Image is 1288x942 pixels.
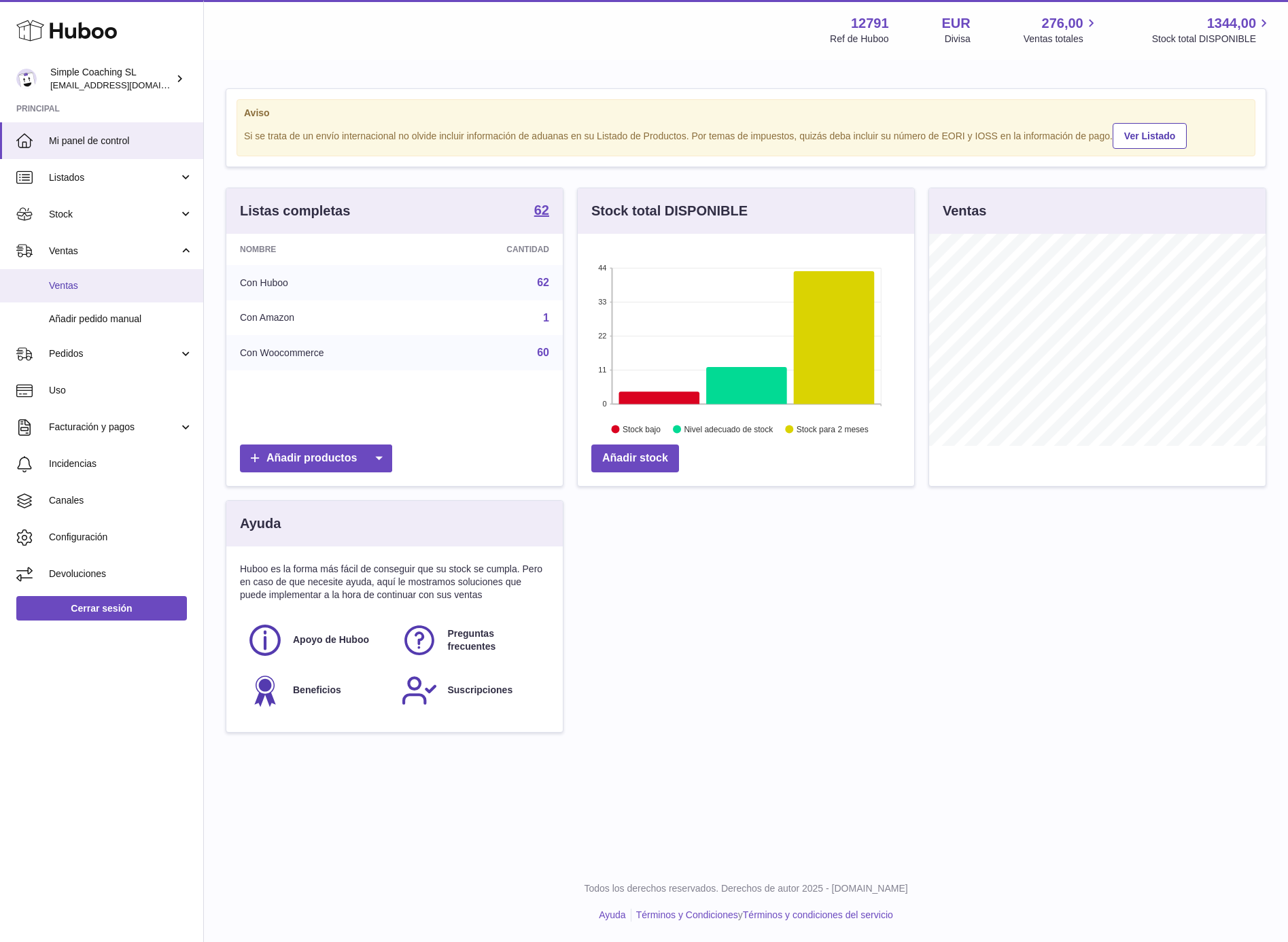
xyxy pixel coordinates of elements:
[598,264,606,272] text: 44
[49,384,193,397] span: Uso
[49,171,179,184] span: Listados
[623,425,661,434] text: Stock bajo
[49,457,193,470] span: Incidencias
[1152,14,1272,46] a: 1344,00 Stock total DISPONIBLE
[244,107,1248,120] strong: Aviso
[247,672,387,709] a: Beneficios
[49,568,193,580] span: Devoluciones
[537,347,549,358] a: 60
[830,33,888,46] div: Ref de Huboo
[244,121,1248,149] div: Si se trata de un envío internacional no olvide incluir información de aduanas en su Listado de P...
[49,421,179,434] span: Facturación y pagos
[49,135,193,147] span: Mi panel de control
[599,909,625,920] a: Ayuda
[215,882,1277,895] p: Todos los derechos reservados. Derechos de autor 2025 - [DOMAIN_NAME]
[16,69,37,89] img: info@simplecoaching.es
[942,14,971,33] strong: EUR
[226,300,433,336] td: Con Amazon
[598,366,606,374] text: 11
[598,332,606,340] text: 22
[797,425,869,434] text: Stock para 2 meses
[743,909,893,920] a: Términos y condiciones del servicio
[433,234,563,265] th: Cantidad
[543,312,549,324] a: 1
[49,208,179,221] span: Stock
[293,684,341,697] span: Beneficios
[945,33,971,46] div: Divisa
[537,277,549,288] a: 62
[50,66,173,92] div: Simple Coaching SL
[851,14,889,33] strong: 12791
[49,494,193,507] span: Canales
[636,909,738,920] a: Términos y Condiciones
[226,335,433,370] td: Con Woocommerce
[49,313,193,326] span: Añadir pedido manual
[240,444,392,472] a: Añadir productos
[293,633,369,646] span: Apoyo de Huboo
[591,444,679,472] a: Añadir stock
[49,245,179,258] span: Ventas
[602,400,606,408] text: 0
[631,909,893,922] li: y
[226,265,433,300] td: Con Huboo
[240,202,350,220] h3: Listas completas
[591,202,748,220] h3: Stock total DISPONIBLE
[1207,14,1256,33] span: 1344,00
[401,622,542,659] a: Preguntas frecuentes
[534,203,549,217] strong: 62
[16,596,187,621] a: Cerrar sesión
[1113,123,1187,149] a: Ver Listado
[247,622,387,659] a: Apoyo de Huboo
[240,563,549,601] p: Huboo es la forma más fácil de conseguir que su stock se cumpla. Pero en caso de que necesite ayu...
[598,298,606,306] text: 33
[1152,33,1272,46] span: Stock total DISPONIBLE
[1024,33,1099,46] span: Ventas totales
[226,234,433,265] th: Nombre
[49,279,193,292] span: Ventas
[50,80,200,90] span: [EMAIL_ADDRESS][DOMAIN_NAME]
[1042,14,1083,33] span: 276,00
[240,514,281,533] h3: Ayuda
[534,203,549,220] a: 62
[401,672,542,709] a: Suscripciones
[684,425,773,434] text: Nivel adecuado de stock
[1024,14,1099,46] a: 276,00 Ventas totales
[447,627,540,653] span: Preguntas frecuentes
[49,347,179,360] span: Pedidos
[49,531,193,544] span: Configuración
[943,202,986,220] h3: Ventas
[447,684,512,697] span: Suscripciones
